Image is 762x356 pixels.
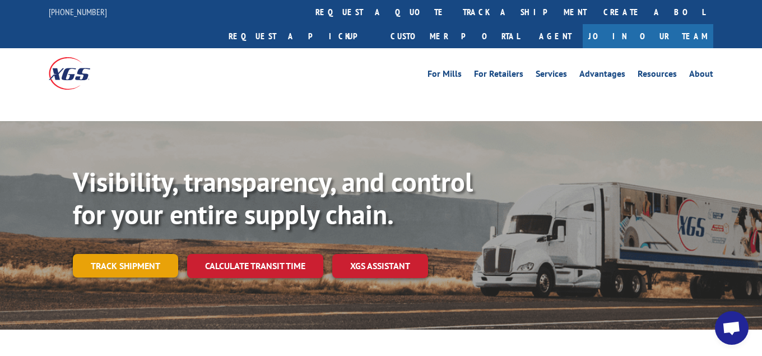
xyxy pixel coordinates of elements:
[528,24,583,48] a: Agent
[715,311,749,345] div: Open chat
[536,70,567,82] a: Services
[428,70,462,82] a: For Mills
[474,70,523,82] a: For Retailers
[73,254,178,278] a: Track shipment
[638,70,677,82] a: Resources
[49,6,107,17] a: [PHONE_NUMBER]
[579,70,625,82] a: Advantages
[73,164,473,232] b: Visibility, transparency, and control for your entire supply chain.
[332,254,428,278] a: XGS ASSISTANT
[583,24,713,48] a: Join Our Team
[382,24,528,48] a: Customer Portal
[220,24,382,48] a: Request a pickup
[187,254,323,278] a: Calculate transit time
[689,70,713,82] a: About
